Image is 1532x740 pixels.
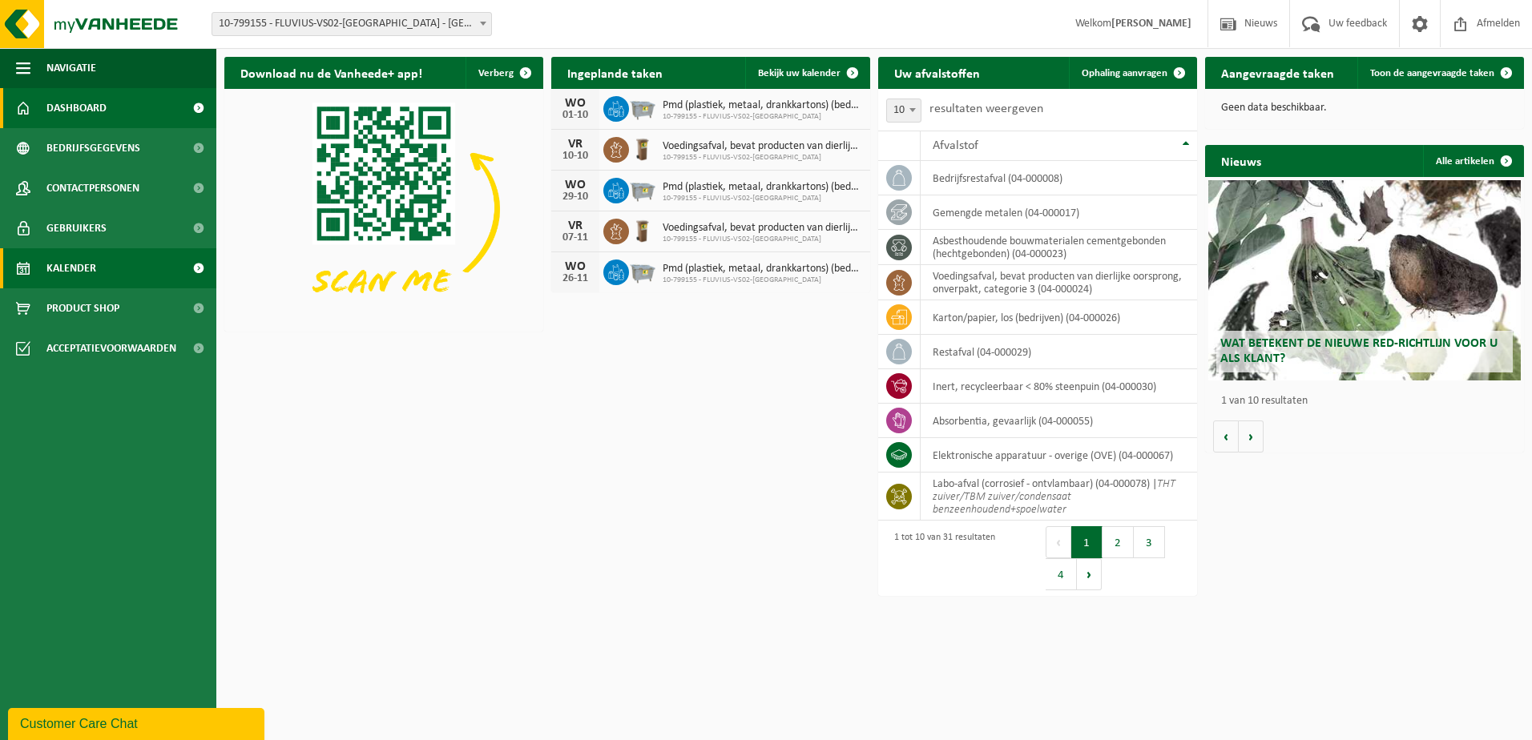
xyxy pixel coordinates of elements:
span: Navigatie [46,48,96,88]
p: 1 van 10 resultaten [1221,396,1516,407]
td: gemengde metalen (04-000017) [921,195,1197,230]
td: voedingsafval, bevat producten van dierlijke oorsprong, onverpakt, categorie 3 (04-000024) [921,265,1197,300]
div: 29-10 [559,191,591,203]
td: labo-afval (corrosief - ontvlambaar) (04-000078) | [921,473,1197,521]
h2: Nieuws [1205,145,1277,176]
button: 2 [1103,526,1134,558]
span: 10 [887,99,921,122]
a: Toon de aangevraagde taken [1357,57,1522,89]
button: Next [1077,558,1102,590]
h2: Aangevraagde taken [1205,57,1350,88]
span: Acceptatievoorwaarden [46,328,176,368]
span: Product Shop [46,288,119,328]
span: Kalender [46,248,96,288]
h2: Download nu de Vanheede+ app! [224,57,438,88]
a: Alle artikelen [1423,145,1522,177]
img: WB-0140-HPE-BN-01 [629,135,656,162]
div: 10-10 [559,151,591,162]
div: 01-10 [559,110,591,121]
i: THT zuiver/TBM zuiver/condensaat benzeenhoudend+spoelwater [933,478,1175,516]
span: Voedingsafval, bevat producten van dierlijke oorsprong, onverpakt, categorie 3 [663,140,862,153]
button: 1 [1071,526,1103,558]
a: Wat betekent de nieuwe RED-richtlijn voor u als klant? [1208,180,1521,380]
span: Pmd (plastiek, metaal, drankkartons) (bedrijven) [663,263,862,275]
span: 10-799155 - FLUVIUS-VS02-TORHOUT - TORHOUT [212,13,491,35]
td: absorbentia, gevaarlijk (04-000055) [921,404,1197,438]
label: resultaten weergeven [929,103,1043,115]
span: Dashboard [46,88,107,128]
span: Voedingsafval, bevat producten van dierlijke oorsprong, onverpakt, categorie 3 [663,222,862,235]
td: restafval (04-000029) [921,335,1197,369]
button: Volgende [1239,420,1264,452]
span: Pmd (plastiek, metaal, drankkartons) (bedrijven) [663,181,862,194]
td: karton/papier, los (bedrijven) (04-000026) [921,300,1197,335]
button: 3 [1134,526,1165,558]
td: asbesthoudende bouwmaterialen cementgebonden (hechtgebonden) (04-000023) [921,230,1197,265]
td: inert, recycleerbaar < 80% steenpuin (04-000030) [921,369,1197,404]
td: bedrijfsrestafval (04-000008) [921,161,1197,195]
span: Bedrijfsgegevens [46,128,140,168]
span: Toon de aangevraagde taken [1370,68,1494,78]
a: Bekijk uw kalender [745,57,869,89]
img: WB-2500-GAL-GY-01 [629,94,656,121]
button: Previous [1046,526,1071,558]
button: 4 [1046,558,1077,590]
img: WB-0140-HPE-BN-01 [629,216,656,243]
div: VR [559,138,591,151]
div: 26-11 [559,273,591,284]
img: WB-2500-GAL-GY-01 [629,257,656,284]
a: Ophaling aanvragen [1069,57,1195,89]
h2: Uw afvalstoffen [878,57,996,88]
span: 10 [886,99,921,123]
div: VR [559,219,591,232]
span: 10-799155 - FLUVIUS-VS02-[GEOGRAPHIC_DATA] [663,235,862,244]
button: Vorige [1213,420,1239,452]
div: 1 tot 10 van 31 resultaten [886,525,995,592]
span: Afvalstof [933,139,978,152]
img: Download de VHEPlus App [224,89,543,328]
span: 10-799155 - FLUVIUS-VS02-[GEOGRAPHIC_DATA] [663,153,862,163]
span: Bekijk uw kalender [758,68,841,78]
div: WO [559,97,591,110]
span: 10-799155 - FLUVIUS-VS02-[GEOGRAPHIC_DATA] [663,194,862,203]
iframe: chat widget [8,705,268,740]
img: WB-2500-GAL-GY-01 [629,175,656,203]
div: WO [559,260,591,273]
span: 10-799155 - FLUVIUS-VS02-TORHOUT - TORHOUT [212,12,492,36]
span: 10-799155 - FLUVIUS-VS02-[GEOGRAPHIC_DATA] [663,275,862,285]
td: elektronische apparatuur - overige (OVE) (04-000067) [921,438,1197,473]
span: 10-799155 - FLUVIUS-VS02-[GEOGRAPHIC_DATA] [663,112,862,122]
h2: Ingeplande taken [551,57,679,88]
span: Gebruikers [46,208,107,248]
span: Verberg [478,68,514,78]
strong: [PERSON_NAME] [1111,18,1191,30]
div: 07-11 [559,232,591,243]
button: Verberg [466,57,542,89]
span: Ophaling aanvragen [1082,68,1167,78]
span: Pmd (plastiek, metaal, drankkartons) (bedrijven) [663,99,862,112]
span: Contactpersonen [46,168,139,208]
div: WO [559,179,591,191]
span: Wat betekent de nieuwe RED-richtlijn voor u als klant? [1220,337,1498,365]
p: Geen data beschikbaar. [1221,103,1508,114]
